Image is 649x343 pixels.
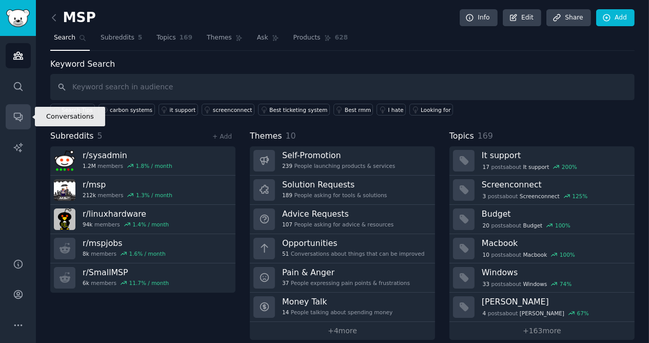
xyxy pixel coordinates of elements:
h3: r/ linuxhardware [83,208,169,219]
a: [PERSON_NAME]4postsabout[PERSON_NAME]67% [449,293,635,322]
h3: Advice Requests [282,208,394,219]
h3: r/ SmallMSP [83,267,169,278]
div: Best rmm [345,106,371,113]
div: post s about [482,162,578,171]
span: 212k [83,192,96,199]
a: Looking for [409,104,453,116]
img: sysadmin [54,150,75,171]
div: post s about [482,309,590,318]
span: Themes [207,33,232,43]
a: Budget20postsaboutBudget100% [449,205,635,234]
span: 1.2M [83,162,96,169]
div: Best ticketing system [269,106,327,113]
div: 1.8 % / month [136,162,172,169]
span: Products [293,33,321,43]
a: r/mspjobs8kmembers1.6% / month [50,234,235,263]
span: 3 [483,193,486,200]
h3: [PERSON_NAME] [482,296,627,307]
span: [PERSON_NAME] [520,310,564,317]
h3: Money Talk [282,296,392,307]
h3: r/ msp [83,179,172,190]
a: Edit [503,9,541,27]
span: 10 [483,251,489,258]
a: Screenconnect3postsaboutScreenconnect125% [449,176,635,205]
div: Looking for [421,106,451,113]
a: + Add [212,133,232,140]
div: post s about [482,221,572,230]
img: msp [54,179,75,201]
span: Search [54,33,75,43]
div: post s about [482,250,576,259]
input: Keyword search in audience [50,74,635,100]
a: Self-Promotion239People launching products & services [250,146,435,176]
span: 169 [180,33,193,43]
a: r/SmallMSP6kmembers11.7% / month [50,263,235,293]
span: Windows [523,280,547,288]
a: Themes [203,30,246,51]
span: Screenconnect [520,193,560,200]
div: members [83,192,172,199]
a: Products628 [290,30,351,51]
span: Subreddits [101,33,134,43]
div: People expressing pain points & frustrations [282,279,410,287]
span: Ask [257,33,268,43]
a: Money Talk14People talking about spending money [250,293,435,322]
span: 51 [282,250,289,257]
div: members [83,221,169,228]
a: Ask [253,30,283,51]
span: Topics [156,33,175,43]
span: Topics [449,130,474,143]
div: screenconnect [213,106,252,113]
h3: Self-Promotion [282,150,395,161]
div: 125 % [572,193,587,200]
a: Best ticketing system [258,104,330,116]
span: 8k [83,250,89,257]
span: 6k [83,279,89,287]
span: 628 [335,33,348,43]
a: r/linuxhardware94kmembers1.4% / month [50,205,235,234]
a: Macbook10postsaboutMacbook100% [449,234,635,263]
div: 1.6 % / month [129,250,166,257]
div: People asking for tools & solutions [282,192,387,199]
a: r/msp212kmembers1.3% / month [50,176,235,205]
a: screenconnect [202,104,254,116]
span: Subreddits [50,130,94,143]
a: r/sysadmin1.2Mmembers1.8% / month [50,146,235,176]
span: 37 [282,279,289,287]
div: I hate [388,106,403,113]
div: 100 % [555,222,571,229]
div: 1.3 % / month [136,192,172,199]
a: Search [50,30,90,51]
span: 17 [483,163,489,170]
span: Budget [523,222,543,229]
h3: r/ sysadmin [83,150,172,161]
a: Opportunities51Conversations about things that can be improved [250,234,435,263]
span: 239 [282,162,292,169]
a: Topics169 [153,30,196,51]
span: 107 [282,221,292,228]
span: 33 [483,280,489,288]
span: 14 [282,309,289,316]
a: Windows33postsaboutWindows74% [449,263,635,293]
div: members [83,162,172,169]
span: It support [523,163,549,170]
a: Share [546,9,591,27]
h3: Macbook [482,238,627,249]
div: 74 % [560,280,572,288]
div: post s about [482,279,573,289]
div: People launching products & services [282,162,395,169]
div: it support [170,106,196,113]
div: People asking for advice & resources [282,221,394,228]
h2: MSP [50,10,96,26]
div: 1.4 % / month [132,221,169,228]
h3: Solution Requests [282,179,387,190]
a: Best rmm [333,104,373,116]
h3: Screenconnect [482,179,627,190]
h3: Opportunities [282,238,425,249]
div: 67 % [577,310,589,317]
a: Subreddits5 [97,30,146,51]
h3: Pain & Anger [282,267,410,278]
div: 100 % [560,251,575,258]
a: +4more [250,322,435,340]
a: carbon systems [99,104,155,116]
